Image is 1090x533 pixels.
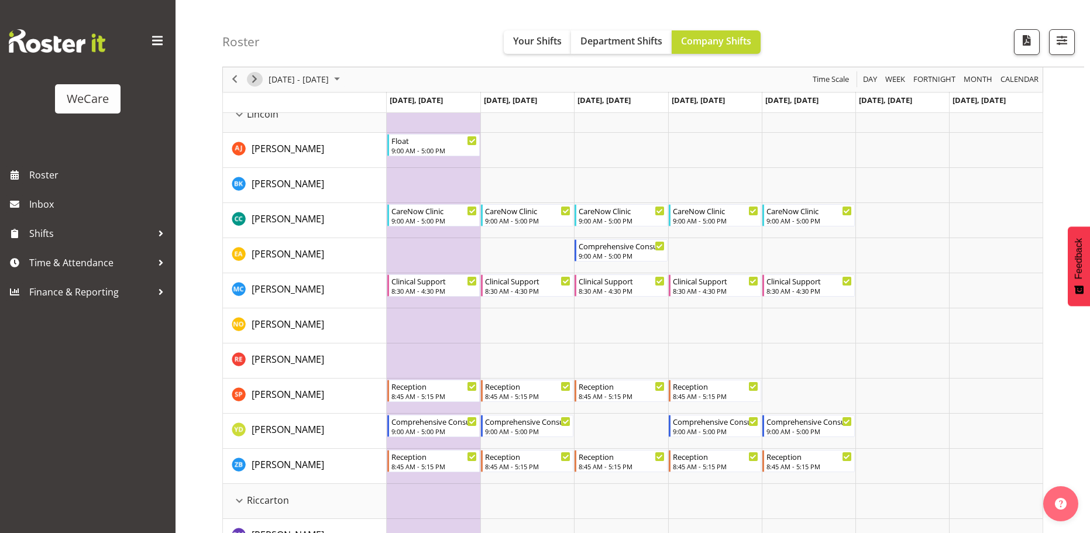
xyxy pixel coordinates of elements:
div: 8:45 AM - 5:15 PM [485,462,570,471]
button: Fortnight [912,73,958,87]
div: Comprehensive Consult [673,415,758,427]
div: 8:45 AM - 5:15 PM [673,391,758,401]
div: 9:00 AM - 5:00 PM [673,216,758,225]
span: [DATE], [DATE] [953,95,1006,105]
div: WeCare [67,90,109,108]
div: Reception [579,451,664,462]
div: Samantha Poultney"s event - Reception Begin From Monday, November 3, 2025 at 8:45:00 AM GMT+13:00... [387,380,480,402]
td: Lincoln resource [223,98,387,133]
button: Next [247,73,263,87]
div: 8:45 AM - 5:15 PM [485,391,570,401]
button: Timeline Month [962,73,995,87]
div: Reception [766,451,852,462]
div: 9:00 AM - 5:00 PM [391,427,477,436]
div: Yvonne Denny"s event - Comprehensive Consult Begin From Monday, November 3, 2025 at 9:00:00 AM GM... [387,415,480,437]
a: [PERSON_NAME] [252,387,324,401]
div: Comprehensive Consult [766,415,852,427]
button: Month [999,73,1041,87]
td: Mary Childs resource [223,273,387,308]
div: previous period [225,67,245,92]
span: Week [884,73,906,87]
span: Finance & Reporting [29,283,152,301]
button: Time Scale [811,73,851,87]
div: 8:30 AM - 4:30 PM [485,286,570,295]
div: 9:00 AM - 5:00 PM [485,216,570,225]
div: Mary Childs"s event - Clinical Support Begin From Monday, November 3, 2025 at 8:30:00 AM GMT+13:0... [387,274,480,297]
div: Zephy Bennett"s event - Reception Begin From Wednesday, November 5, 2025 at 8:45:00 AM GMT+13:00 ... [575,450,667,472]
div: Samantha Poultney"s event - Reception Begin From Thursday, November 6, 2025 at 8:45:00 AM GMT+13:... [669,380,761,402]
span: [PERSON_NAME] [252,142,324,155]
div: 9:00 AM - 5:00 PM [673,427,758,436]
div: 9:00 AM - 5:00 PM [391,216,477,225]
span: Lincoln [247,107,278,121]
span: Day [862,73,878,87]
a: [PERSON_NAME] [252,142,324,156]
div: Zephy Bennett"s event - Reception Begin From Friday, November 7, 2025 at 8:45:00 AM GMT+13:00 End... [762,450,855,472]
span: Inbox [29,195,170,213]
button: Previous [227,73,243,87]
span: [PERSON_NAME] [252,458,324,471]
td: Rachel Els resource [223,343,387,379]
div: next period [245,67,264,92]
a: [PERSON_NAME] [252,422,324,436]
span: [PERSON_NAME] [252,388,324,401]
div: November 03 - 09, 2025 [264,67,347,92]
div: 8:30 AM - 4:30 PM [766,286,852,295]
div: 9:00 AM - 5:00 PM [485,427,570,436]
span: [PERSON_NAME] [252,283,324,295]
span: [PERSON_NAME] [252,212,324,225]
button: Department Shifts [571,30,672,54]
span: Fortnight [912,73,957,87]
a: [PERSON_NAME] [252,212,324,226]
button: Your Shifts [504,30,571,54]
div: 8:45 AM - 5:15 PM [766,462,852,471]
span: [DATE], [DATE] [859,95,912,105]
span: Time Scale [812,73,850,87]
span: Time & Attendance [29,254,152,271]
div: Amy Johannsen"s event - Float Begin From Monday, November 3, 2025 at 9:00:00 AM GMT+13:00 Ends At... [387,134,480,156]
div: Mary Childs"s event - Clinical Support Begin From Tuesday, November 4, 2025 at 8:30:00 AM GMT+13:... [481,274,573,297]
td: Riccarton resource [223,484,387,519]
div: Clinical Support [579,275,664,287]
div: 8:30 AM - 4:30 PM [673,286,758,295]
td: Charlotte Courtney resource [223,203,387,238]
div: 8:45 AM - 5:15 PM [579,462,664,471]
div: 9:00 AM - 5:00 PM [766,427,852,436]
div: Comprehensive Consult [579,240,664,252]
div: 9:00 AM - 5:00 PM [579,216,664,225]
div: Charlotte Courtney"s event - CareNow Clinic Begin From Friday, November 7, 2025 at 9:00:00 AM GMT... [762,204,855,226]
span: Month [962,73,993,87]
button: Timeline Week [883,73,907,87]
span: [PERSON_NAME] [252,177,324,190]
span: [DATE], [DATE] [672,95,725,105]
td: Brian Ko resource [223,168,387,203]
span: [DATE], [DATE] [765,95,819,105]
div: 8:30 AM - 4:30 PM [391,286,477,295]
span: Department Shifts [580,35,662,47]
div: CareNow Clinic [766,205,852,216]
div: Charlotte Courtney"s event - CareNow Clinic Begin From Wednesday, November 5, 2025 at 9:00:00 AM ... [575,204,667,226]
div: Mary Childs"s event - Clinical Support Begin From Thursday, November 6, 2025 at 8:30:00 AM GMT+13... [669,274,761,297]
span: [DATE], [DATE] [577,95,631,105]
div: Charlotte Courtney"s event - CareNow Clinic Begin From Thursday, November 6, 2025 at 9:00:00 AM G... [669,204,761,226]
span: Riccarton [247,493,289,507]
div: 9:00 AM - 5:00 PM [579,251,664,260]
div: Yvonne Denny"s event - Comprehensive Consult Begin From Friday, November 7, 2025 at 9:00:00 AM GM... [762,415,855,437]
button: Filter Shifts [1049,29,1075,55]
div: CareNow Clinic [485,205,570,216]
img: Rosterit website logo [9,29,105,53]
div: Charlotte Courtney"s event - CareNow Clinic Begin From Monday, November 3, 2025 at 9:00:00 AM GMT... [387,204,480,226]
span: [PERSON_NAME] [252,318,324,331]
span: [DATE], [DATE] [390,95,443,105]
span: Your Shifts [513,35,562,47]
div: 8:45 AM - 5:15 PM [579,391,664,401]
button: Feedback - Show survey [1068,226,1090,306]
div: Float [391,135,477,146]
div: Samantha Poultney"s event - Reception Begin From Tuesday, November 4, 2025 at 8:45:00 AM GMT+13:0... [481,380,573,402]
div: Reception [579,380,664,392]
div: 8:45 AM - 5:15 PM [391,462,477,471]
button: November 2025 [267,73,345,87]
td: Natasha Ottley resource [223,308,387,343]
div: Yvonne Denny"s event - Comprehensive Consult Begin From Thursday, November 6, 2025 at 9:00:00 AM ... [669,415,761,437]
span: [PERSON_NAME] [252,353,324,366]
